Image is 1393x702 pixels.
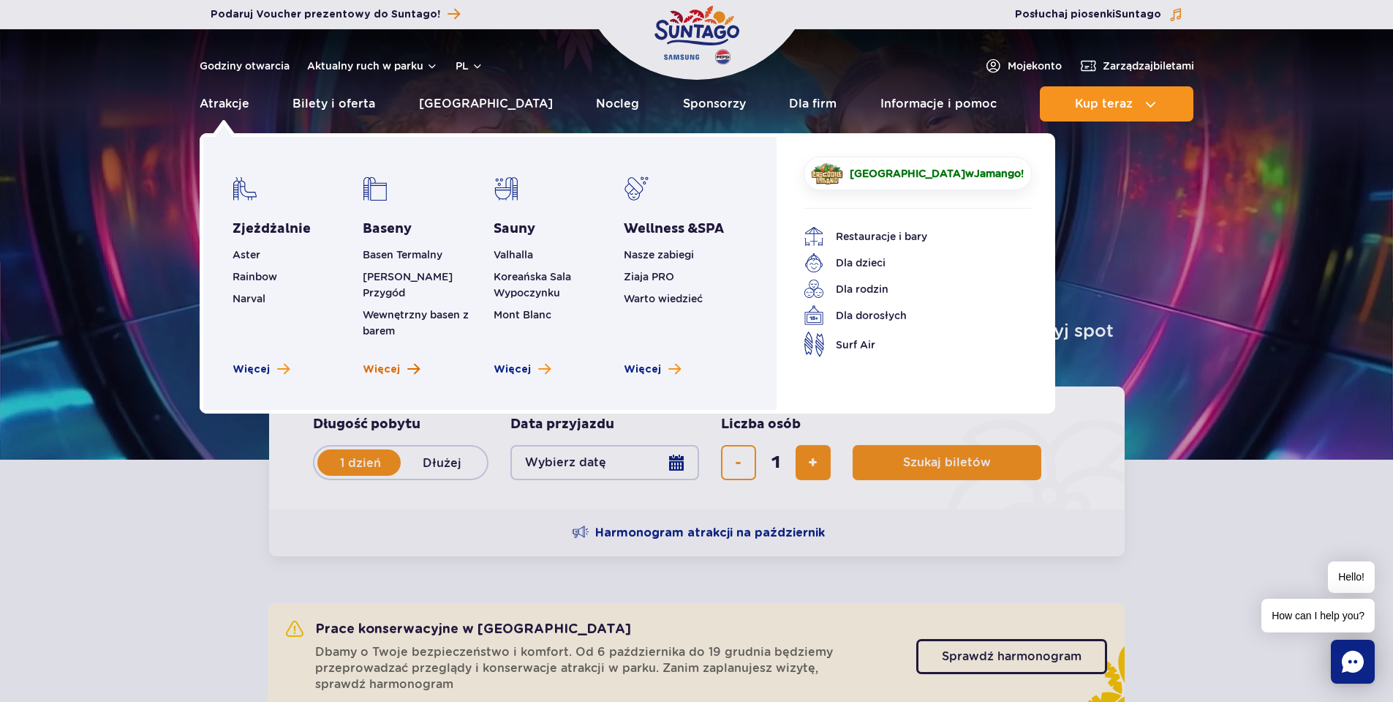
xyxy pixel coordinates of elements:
span: Hello! [1328,561,1375,593]
a: [GEOGRAPHIC_DATA]wJamango! [804,157,1032,190]
a: Rainbow [233,271,277,283]
a: Koreańska Sala Wypoczynku [494,271,571,299]
span: Jamango [974,168,1021,179]
a: Nocleg [596,86,639,122]
a: Dla rodzin [804,279,1010,299]
a: Godziny otwarcia [200,59,290,73]
a: Basen Termalny [363,249,442,261]
a: Nasze zabiegi [624,249,694,261]
a: Dla dorosłych [804,305,1010,326]
a: Bilety i oferta [292,86,375,122]
span: Więcej [494,362,531,377]
a: Ziaja PRO [624,271,674,283]
span: Zarządzaj biletami [1103,59,1194,73]
a: Sauny [494,220,535,238]
span: w ! [850,166,1024,181]
a: Wewnętrzny basen z barem [363,309,469,337]
a: Zjeżdżalnie [233,220,311,238]
a: Dla firm [789,86,837,122]
a: Valhalla [494,249,533,261]
a: Atrakcje [200,86,249,122]
a: Informacje i pomoc [880,86,997,122]
a: Dla dzieci [804,253,1010,273]
span: Surf Air [836,337,875,353]
a: Zobacz więcej basenów [363,362,420,377]
span: Moje konto [1008,59,1062,73]
span: [GEOGRAPHIC_DATA] [850,168,965,179]
a: Wellness &SPA [624,220,724,238]
a: Narval [233,293,265,305]
span: Więcej [233,362,270,377]
a: Baseny [363,220,412,238]
a: [GEOGRAPHIC_DATA] [419,86,553,122]
a: Surf Air [804,332,1010,357]
span: SPA [698,220,724,237]
button: pl [456,59,483,73]
span: Więcej [624,362,661,377]
a: Zarządzajbiletami [1079,57,1194,75]
a: Warto wiedzieć [624,293,703,305]
span: Kup teraz [1075,97,1133,111]
a: Sponsorzy [683,86,746,122]
a: Zobacz więcej Wellness & SPA [624,362,681,377]
div: Chat [1331,640,1375,684]
span: Wellness & [624,220,724,237]
a: Mont Blanc [494,309,551,321]
a: Aster [233,249,260,261]
a: Zobacz więcej zjeżdżalni [233,362,290,377]
a: Restauracje i bary [804,226,1010,247]
a: Zobacz więcej saun [494,362,551,377]
a: Mojekonto [984,57,1062,75]
a: [PERSON_NAME] Przygód [363,271,453,299]
span: Więcej [363,362,400,377]
button: Aktualny ruch w parku [307,60,438,72]
span: How can I help you? [1261,599,1375,632]
button: Kup teraz [1040,86,1193,122]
